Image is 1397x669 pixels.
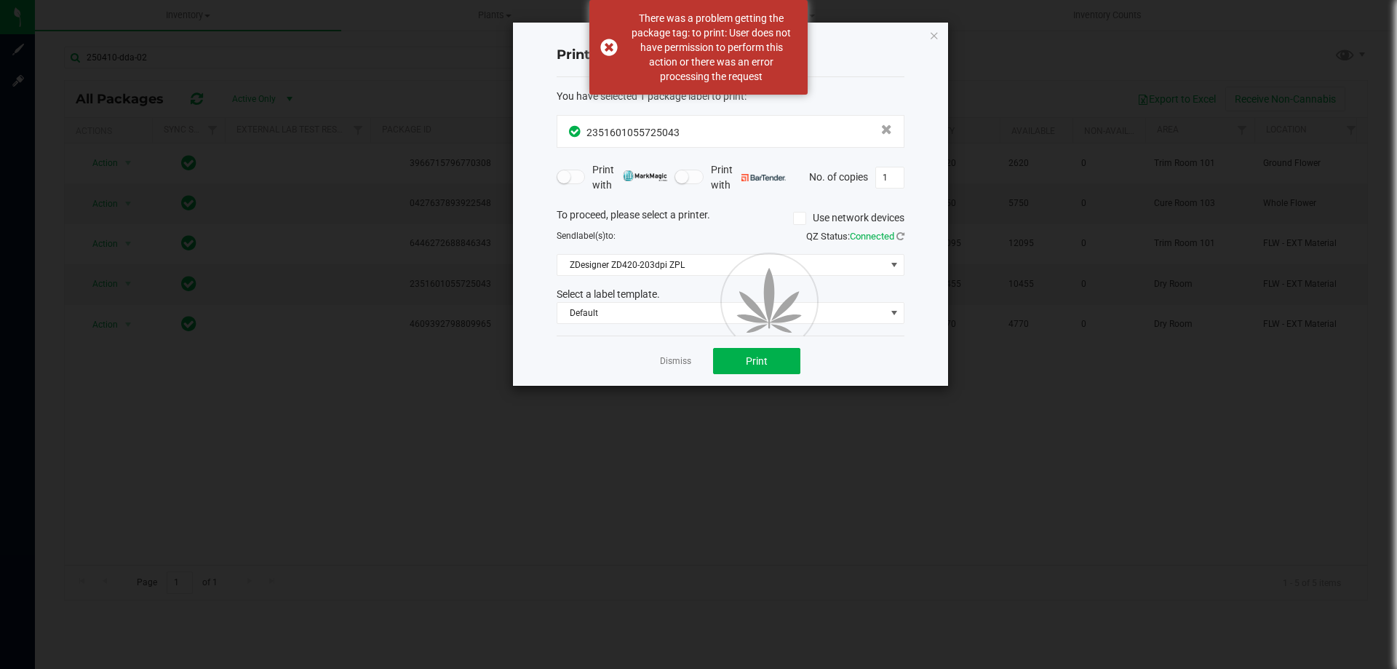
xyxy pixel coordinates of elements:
span: label(s) [576,231,605,241]
span: 2351601055725043 [586,127,680,138]
span: Default [557,303,885,323]
span: ZDesigner ZD420-203dpi ZPL [557,255,885,275]
div: : [557,89,904,104]
span: Send to: [557,231,616,241]
div: To proceed, please select a printer. [546,207,915,229]
div: There was a problem getting the package tag: to print: User does not have permission to perform t... [626,11,797,84]
img: mark_magic_cybra.png [623,170,667,181]
div: Select a label template. [546,287,915,302]
button: Print [713,348,800,374]
span: QZ Status: [806,231,904,242]
span: Print with [592,162,667,193]
label: Use network devices [793,210,904,226]
span: In Sync [569,124,583,139]
span: You have selected 1 package label to print [557,90,744,102]
span: Connected [850,231,894,242]
span: No. of copies [809,170,868,182]
img: bartender.png [741,174,786,181]
a: Dismiss [660,355,691,368]
span: Print with [711,162,786,193]
h4: Print package label [557,46,904,65]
